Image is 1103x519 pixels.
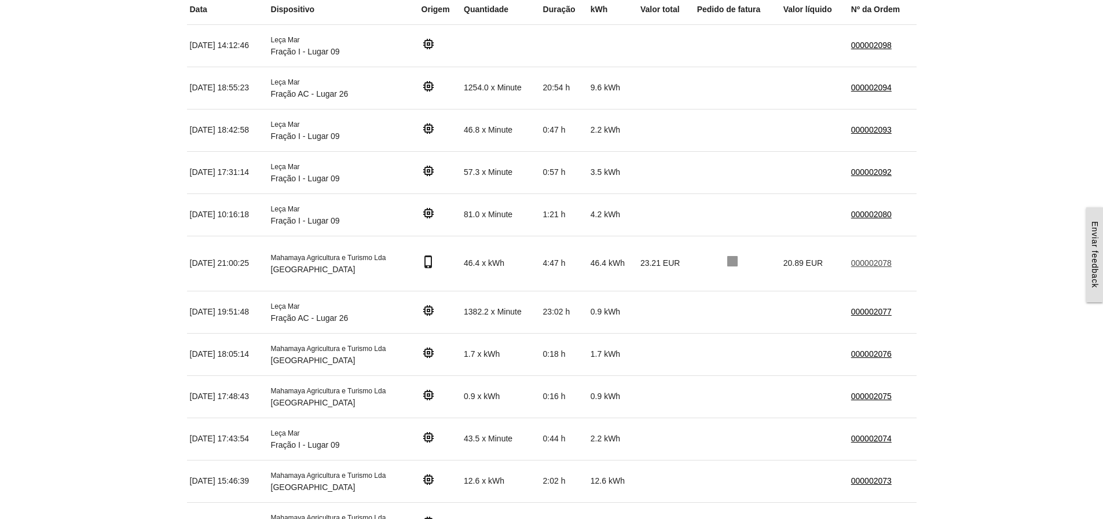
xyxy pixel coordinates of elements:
td: 20:54 h [540,67,588,109]
td: 1.7 x kWh [461,333,540,375]
td: [DATE] 17:43:54 [187,418,268,460]
span: Mahamaya Agricultura e Turismo Lda [271,345,386,353]
td: 1382.2 x Minute [461,291,540,333]
td: 12.6 x kWh [461,460,540,502]
span: Leça Mar [271,163,300,171]
i: memory [422,79,435,93]
td: [DATE] 15:46:39 [187,460,268,502]
i: phone_iphone [422,255,435,269]
a: 000002077 [851,307,892,316]
span: Fração I - Lugar 09 [271,174,340,183]
td: 2.2 kWh [588,109,637,151]
span: Leça Mar [271,78,300,86]
td: 0:44 h [540,418,588,460]
td: [DATE] 18:55:23 [187,67,268,109]
span: [GEOGRAPHIC_DATA] [271,265,356,274]
td: [DATE] 14:12:46 [187,24,268,67]
td: 0.9 x kWh [461,375,540,418]
span: Leça Mar [271,36,300,44]
span: Leça Mar [271,205,300,213]
span: Mahamaya Agricultura e Turismo Lda [271,387,386,395]
a: 000002092 [851,167,892,177]
span: Mahamaya Agricultura e Turismo Lda [271,472,386,480]
td: 23:02 h [540,291,588,333]
td: 1.7 kWh [588,333,637,375]
td: 0:47 h [540,109,588,151]
td: 12.6 kWh [588,460,637,502]
a: 000002080 [851,210,892,219]
span: Fração AC - Lugar 26 [271,89,349,98]
span: Leça Mar [271,302,300,310]
td: 2:02 h [540,460,588,502]
td: 0:16 h [540,375,588,418]
span: Mahamaya Agricultura e Turismo Lda [271,254,386,262]
td: [DATE] 17:48:43 [187,375,268,418]
span: [GEOGRAPHIC_DATA] [271,483,356,492]
td: 9.6 kWh [588,67,637,109]
td: 46.4 x kWh [461,236,540,291]
span: Leça Mar [271,429,300,437]
i: memory [422,164,435,178]
td: [DATE] 18:05:14 [187,333,268,375]
td: 20.89 EUR [780,236,848,291]
i: memory [422,122,435,136]
a: 000002075 [851,392,892,401]
td: 43.5 x Minute [461,418,540,460]
span: [GEOGRAPHIC_DATA] [271,356,356,365]
i: memory [422,37,435,51]
span: Leça Mar [271,120,300,129]
a: 000002094 [851,83,892,92]
td: [DATE] 18:42:58 [187,109,268,151]
td: 23.21 EUR [637,236,694,291]
a: 000002093 [851,125,892,134]
td: [DATE] 10:16:18 [187,193,268,236]
span: Fração I - Lugar 09 [271,47,340,56]
i: memory [422,473,435,487]
span: [GEOGRAPHIC_DATA] [271,398,356,407]
a: 000002073 [851,476,892,485]
span: Fração I - Lugar 09 [271,216,340,225]
i: memory [422,304,435,317]
td: 2.2 kWh [588,418,637,460]
td: 0:57 h [540,151,588,193]
a: 000002076 [851,349,892,359]
i: memory [422,206,435,220]
td: 1:21 h [540,193,588,236]
td: 46.4 kWh [588,236,637,291]
td: 4:47 h [540,236,588,291]
i: memory [422,388,435,402]
td: 0.9 kWh [588,291,637,333]
td: 0:18 h [540,333,588,375]
td: 57.3 x Minute [461,151,540,193]
td: 3.5 kWh [588,151,637,193]
td: [DATE] 21:00:25 [187,236,268,291]
td: 4.2 kWh [588,193,637,236]
td: 0.9 kWh [588,375,637,418]
td: 46.8 x Minute [461,109,540,151]
a: Enviar feedback [1086,207,1103,302]
td: [DATE] 17:31:14 [187,151,268,193]
td: 81.0 x Minute [461,193,540,236]
span: Fração I - Lugar 09 [271,131,340,141]
a: 000002074 [851,434,892,443]
i: memory [422,346,435,360]
td: [DATE] 19:51:48 [187,291,268,333]
a: 000002078 [851,258,892,268]
i: memory [422,430,435,444]
span: Fração AC - Lugar 26 [271,313,349,323]
td: 1254.0 x Minute [461,67,540,109]
span: Fração I - Lugar 09 [271,440,340,449]
a: 000002098 [851,41,892,50]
